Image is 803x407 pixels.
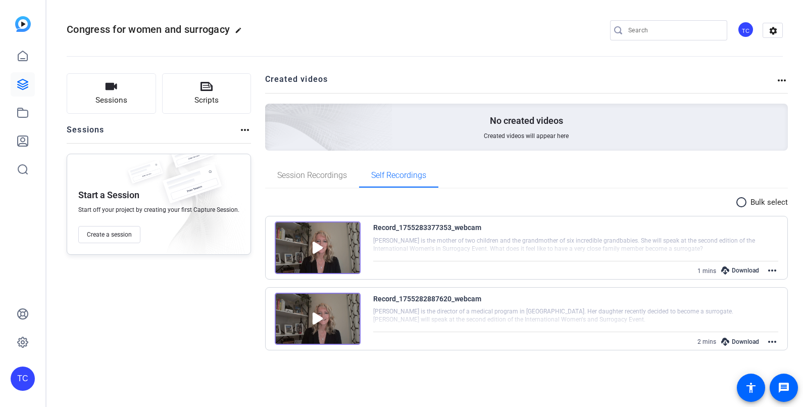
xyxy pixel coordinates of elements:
mat-icon: accessibility [745,382,757,394]
img: fake-session.png [123,160,168,190]
span: Congress for women and surrogacy [67,23,230,35]
ngx-avatar: Tonya Canaday [737,21,755,39]
span: Sessions [95,95,127,106]
mat-icon: settings [763,23,783,38]
span: Session Recordings [277,171,347,179]
mat-icon: more_horiz [776,74,788,86]
img: fake-session.png [164,139,220,176]
div: Record_1755282887620_webcam [373,293,481,305]
mat-icon: edit [235,27,247,39]
div: Download [716,264,764,277]
p: Start a Session [78,189,139,201]
span: Start off your project by creating your first Capture Session. [78,206,239,214]
div: Record_1755283377353_webcam [373,221,481,234]
span: Self Recordings [371,171,426,179]
mat-icon: more_horiz [766,264,778,277]
img: blue-gradient.svg [15,16,31,32]
mat-icon: message [778,382,790,394]
mat-icon: more_horiz [766,336,778,348]
img: embarkstudio-empty-session.png [147,151,245,259]
div: TC [737,21,754,38]
span: Scripts [194,95,219,106]
span: Created videos will appear here [484,132,569,140]
h2: Created videos [265,73,776,93]
span: 1 mins [697,267,716,275]
img: Creted videos background [152,4,393,223]
img: fake-session.png [154,164,230,214]
mat-icon: more_horiz [239,124,251,136]
div: Download [716,335,764,348]
img: Video thumbnail [275,293,361,345]
mat-icon: radio_button_unchecked [735,196,750,208]
button: Sessions [67,73,156,114]
span: 2 mins [697,338,716,345]
div: TC [11,367,35,391]
p: Bulk select [750,197,788,208]
h2: Sessions [67,124,105,143]
input: Search [628,24,719,36]
p: No created videos [490,115,563,127]
span: Create a session [87,231,132,239]
button: Create a session [78,226,140,243]
img: Video thumbnail [275,221,361,274]
button: Scripts [162,73,252,114]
